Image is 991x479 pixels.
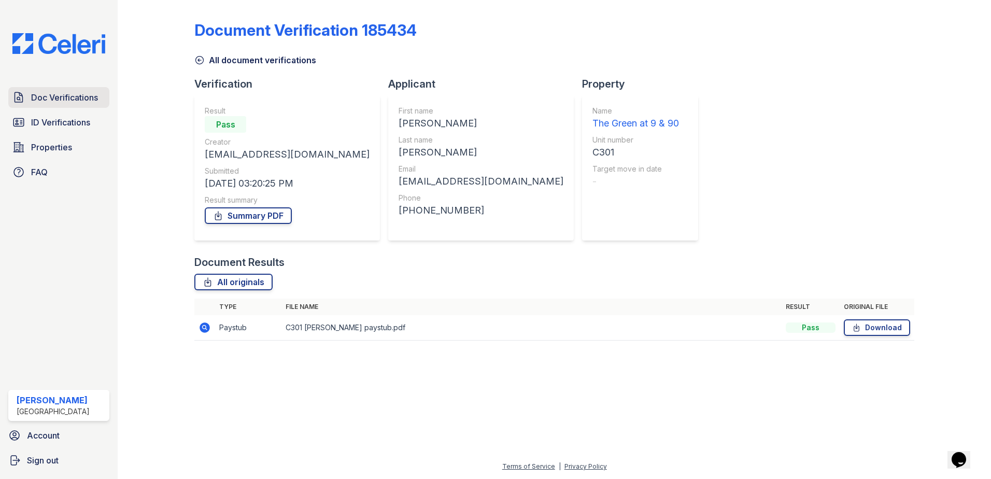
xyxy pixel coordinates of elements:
[399,203,563,218] div: [PHONE_NUMBER]
[947,438,981,469] iframe: chat widget
[844,319,910,336] a: Download
[205,166,370,176] div: Submitted
[8,137,109,158] a: Properties
[502,462,555,470] a: Terms of Service
[205,176,370,191] div: [DATE] 03:20:25 PM
[205,106,370,116] div: Result
[592,174,679,189] div: -
[399,193,563,203] div: Phone
[388,77,582,91] div: Applicant
[592,106,679,131] a: Name The Green at 9 & 90
[782,299,840,315] th: Result
[31,116,90,129] span: ID Verifications
[194,77,388,91] div: Verification
[592,164,679,174] div: Target move in date
[205,147,370,162] div: [EMAIL_ADDRESS][DOMAIN_NAME]
[31,166,48,178] span: FAQ
[194,255,285,270] div: Document Results
[399,116,563,131] div: [PERSON_NAME]
[4,450,114,471] a: Sign out
[4,33,114,54] img: CE_Logo_Blue-a8612792a0a2168367f1c8372b55b34899dd931a85d93a1a3d3e32e68fde9ad4.png
[399,135,563,145] div: Last name
[215,315,281,341] td: Paystub
[194,54,316,66] a: All document verifications
[31,141,72,153] span: Properties
[194,274,273,290] a: All originals
[786,322,836,333] div: Pass
[399,174,563,189] div: [EMAIL_ADDRESS][DOMAIN_NAME]
[281,315,782,341] td: C301 [PERSON_NAME] paystub.pdf
[4,425,114,446] a: Account
[205,207,292,224] a: Summary PDF
[205,137,370,147] div: Creator
[564,462,607,470] a: Privacy Policy
[582,77,706,91] div: Property
[399,145,563,160] div: [PERSON_NAME]
[17,394,90,406] div: [PERSON_NAME]
[194,21,417,39] div: Document Verification 185434
[399,164,563,174] div: Email
[27,429,60,442] span: Account
[592,145,679,160] div: C301
[559,462,561,470] div: |
[205,195,370,205] div: Result summary
[205,116,246,133] div: Pass
[399,106,563,116] div: First name
[592,116,679,131] div: The Green at 9 & 90
[8,112,109,133] a: ID Verifications
[27,454,59,467] span: Sign out
[592,135,679,145] div: Unit number
[17,406,90,417] div: [GEOGRAPHIC_DATA]
[215,299,281,315] th: Type
[8,162,109,182] a: FAQ
[281,299,782,315] th: File name
[840,299,914,315] th: Original file
[8,87,109,108] a: Doc Verifications
[31,91,98,104] span: Doc Verifications
[592,106,679,116] div: Name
